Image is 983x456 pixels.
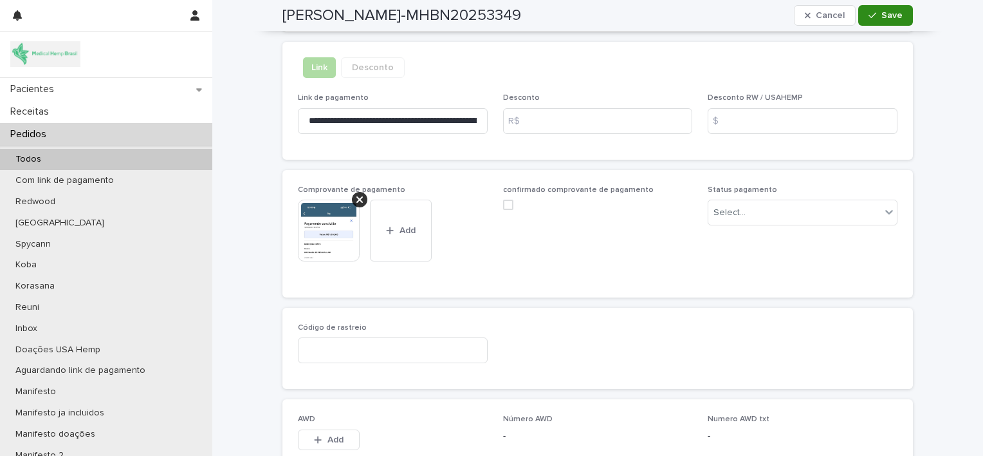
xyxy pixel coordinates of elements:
span: AWD [298,415,315,423]
span: Save [881,11,903,20]
span: Numero AWD txt [708,415,769,423]
span: Comprovante de pagamento [298,186,405,194]
p: Pacientes [5,83,64,95]
p: Korasana [5,281,65,292]
button: Desconto [341,57,405,78]
span: Add [400,226,416,235]
p: Koba [5,260,47,271]
p: - [708,430,897,443]
p: Reuni [5,302,50,313]
span: confirmado comprovante de pagamento [503,186,654,194]
p: Com link de pagamento [5,175,124,186]
span: Desconto [503,94,540,102]
p: Manifesto [5,386,66,397]
button: Save [858,5,913,26]
img: 4SJayOo8RSQX0lnsmxob [10,41,80,67]
p: Todos [5,154,51,165]
span: Número AWD [503,415,553,423]
p: Doações USA Hemp [5,345,111,356]
p: - [503,430,693,443]
span: Desconto [352,61,394,74]
span: Status pagamento [708,186,777,194]
h2: [PERSON_NAME]-MHBN20253349 [282,6,521,25]
button: Add [370,200,432,261]
span: Add [327,435,344,444]
p: Aguardando link de pagamento [5,365,156,376]
button: Cancel [794,5,856,26]
div: Select... [713,206,746,220]
span: Link de pagamento [298,94,369,102]
div: $ [708,108,733,134]
span: Link [311,61,327,74]
span: Cancel [816,11,845,20]
span: Código de rastreio [298,324,367,332]
button: Link [303,57,336,78]
p: Pedidos [5,128,57,140]
button: Add [298,430,360,450]
p: Spycann [5,239,61,250]
div: R$ [503,108,529,134]
p: Redwood [5,196,66,207]
p: Manifesto doações [5,429,106,440]
span: Desconto RW / USAHEMP [708,94,803,102]
p: Manifesto ja incluidos [5,408,115,419]
p: [GEOGRAPHIC_DATA] [5,218,115,229]
p: Receitas [5,106,59,118]
p: Inbox [5,323,48,334]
